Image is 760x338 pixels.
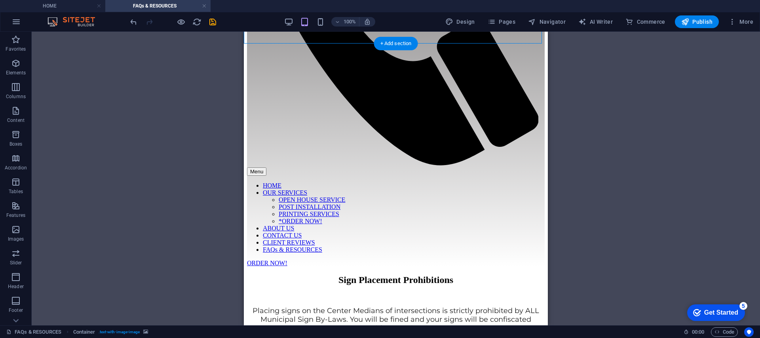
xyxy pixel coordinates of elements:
[575,15,616,28] button: AI Writer
[442,15,478,28] button: Design
[692,327,704,337] span: 00 00
[6,93,26,100] p: Columns
[364,18,371,25] i: On resize automatically adjust zoom level to fit chosen device.
[6,212,25,218] p: Features
[681,18,712,26] span: Publish
[143,330,148,334] i: This element contains a background
[8,283,24,290] p: Header
[23,9,57,16] div: Get Started
[684,327,705,337] h6: Session time
[488,18,515,26] span: Pages
[6,4,64,21] div: Get Started 5 items remaining, 0% complete
[10,260,22,266] p: Slider
[622,15,669,28] button: Commerce
[714,327,734,337] span: Code
[525,15,569,28] button: Navigator
[445,18,475,26] span: Design
[208,17,217,27] i: Save (Ctrl+S)
[6,327,62,337] a: Click to cancel selection. Double-click to open Pages
[675,15,719,28] button: Publish
[697,329,699,335] span: :
[8,236,24,242] p: Images
[728,18,753,26] span: More
[129,17,138,27] i: Undo: Move elements (Ctrl+Z)
[374,37,418,50] div: + Add section
[99,327,140,337] span: . text-with-image-image
[73,327,148,337] nav: breadcrumb
[208,17,217,27] button: save
[129,17,138,27] button: undo
[528,18,566,26] span: Navigator
[7,117,25,123] p: Content
[192,17,201,27] button: reload
[6,70,26,76] p: Elements
[9,188,23,195] p: Tables
[73,327,95,337] span: Click to select. Double-click to edit
[192,17,201,27] i: Reload page
[9,141,23,147] p: Boxes
[578,18,613,26] span: AI Writer
[59,2,66,9] div: 5
[9,307,23,313] p: Footer
[725,15,756,28] button: More
[105,2,211,10] h4: FAQs & RESOURCES
[711,327,738,337] button: Code
[484,15,519,28] button: Pages
[331,17,359,27] button: 100%
[343,17,356,27] h6: 100%
[46,17,105,27] img: Editor Logo
[5,165,27,171] p: Accordion
[6,46,26,52] p: Favorites
[176,17,186,27] button: Click here to leave preview mode and continue editing
[744,327,754,337] button: Usercentrics
[625,18,665,26] span: Commerce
